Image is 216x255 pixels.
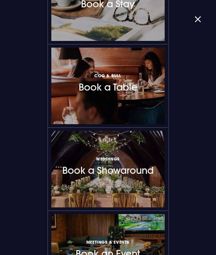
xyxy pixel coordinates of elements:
[96,156,120,161] span: Weddings
[79,72,137,93] h3: Book a Table
[51,48,165,124] a: Coq & BullBook a Table
[51,131,165,207] a: WeddingsBook a Showaround
[62,155,154,176] h3: Book a Showaround
[86,239,129,245] span: Meetings & Events
[94,73,121,78] span: Coq & Bull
